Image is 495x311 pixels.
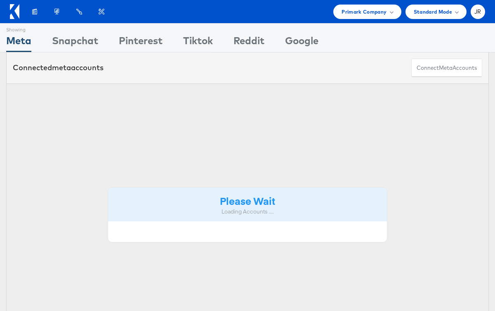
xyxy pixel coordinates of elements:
[6,24,31,33] div: Showing
[119,33,163,52] div: Pinterest
[414,7,452,16] span: Standard Mode
[52,33,98,52] div: Snapchat
[52,63,71,72] span: meta
[233,33,264,52] div: Reddit
[411,59,482,77] button: ConnectmetaAccounts
[6,33,31,52] div: Meta
[220,194,275,207] strong: Please Wait
[342,7,387,16] span: Primark Company
[114,208,381,216] div: Loading Accounts ....
[183,33,213,52] div: Tiktok
[474,9,481,14] span: JR
[13,62,104,73] div: Connected accounts
[285,33,318,52] div: Google
[439,64,453,72] span: meta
